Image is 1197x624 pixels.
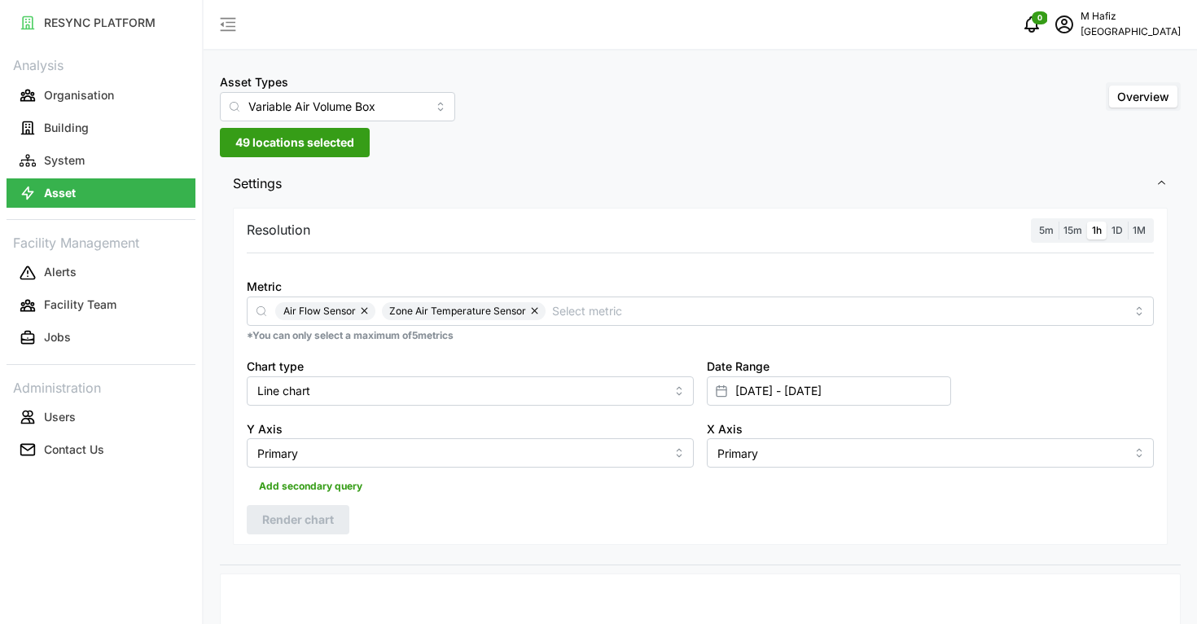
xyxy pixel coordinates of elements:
[44,185,76,201] p: Asset
[44,329,71,345] p: Jobs
[247,358,304,376] label: Chart type
[7,178,195,208] button: Asset
[7,433,195,466] a: Contact Us
[7,323,195,353] button: Jobs
[7,230,195,253] p: Facility Management
[1081,9,1181,24] p: M Hafiz
[7,401,195,433] a: Users
[247,474,375,499] button: Add secondary query
[7,435,195,464] button: Contact Us
[44,409,76,425] p: Users
[389,302,526,320] span: Zone Air Temperature Sensor
[7,8,195,37] button: RESYNC PLATFORM
[247,376,694,406] input: Select chart type
[7,113,195,143] button: Building
[220,164,1181,204] button: Settings
[7,79,195,112] a: Organisation
[7,258,195,288] button: Alerts
[7,402,195,432] button: Users
[7,375,195,398] p: Administration
[220,128,370,157] button: 49 locations selected
[7,81,195,110] button: Organisation
[220,204,1181,565] div: Settings
[44,152,85,169] p: System
[247,220,310,240] p: Resolution
[262,506,334,534] span: Render chart
[283,302,356,320] span: Air Flow Sensor
[1039,224,1054,236] span: 5m
[44,442,104,458] p: Contact Us
[707,376,951,406] input: Select date range
[44,297,116,313] p: Facility Team
[552,301,1125,319] input: Select metric
[7,144,195,177] a: System
[247,505,349,534] button: Render chart
[7,52,195,76] p: Analysis
[707,358,769,376] label: Date Range
[1111,224,1123,236] span: 1D
[259,475,362,498] span: Add secondary query
[44,87,114,103] p: Organisation
[247,278,282,296] label: Metric
[7,177,195,209] a: Asset
[1081,24,1181,40] p: [GEOGRAPHIC_DATA]
[44,264,77,280] p: Alerts
[247,329,1154,343] p: *You can only select a maximum of 5 metrics
[7,322,195,354] a: Jobs
[7,146,195,175] button: System
[1117,90,1169,103] span: Overview
[247,420,283,438] label: Y Axis
[233,164,1155,204] span: Settings
[7,291,195,320] button: Facility Team
[7,289,195,322] a: Facility Team
[1048,8,1081,41] button: schedule
[220,73,288,91] label: Asset Types
[44,120,89,136] p: Building
[235,129,354,156] span: 49 locations selected
[7,7,195,39] a: RESYNC PLATFORM
[707,420,743,438] label: X Axis
[247,438,694,468] input: Select Y axis
[707,438,1154,468] input: Select X axis
[1092,224,1102,236] span: 1h
[7,112,195,144] a: Building
[1037,12,1042,24] span: 0
[1133,224,1146,236] span: 1M
[1015,8,1048,41] button: notifications
[1063,224,1082,236] span: 15m
[7,257,195,289] a: Alerts
[44,15,156,31] p: RESYNC PLATFORM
